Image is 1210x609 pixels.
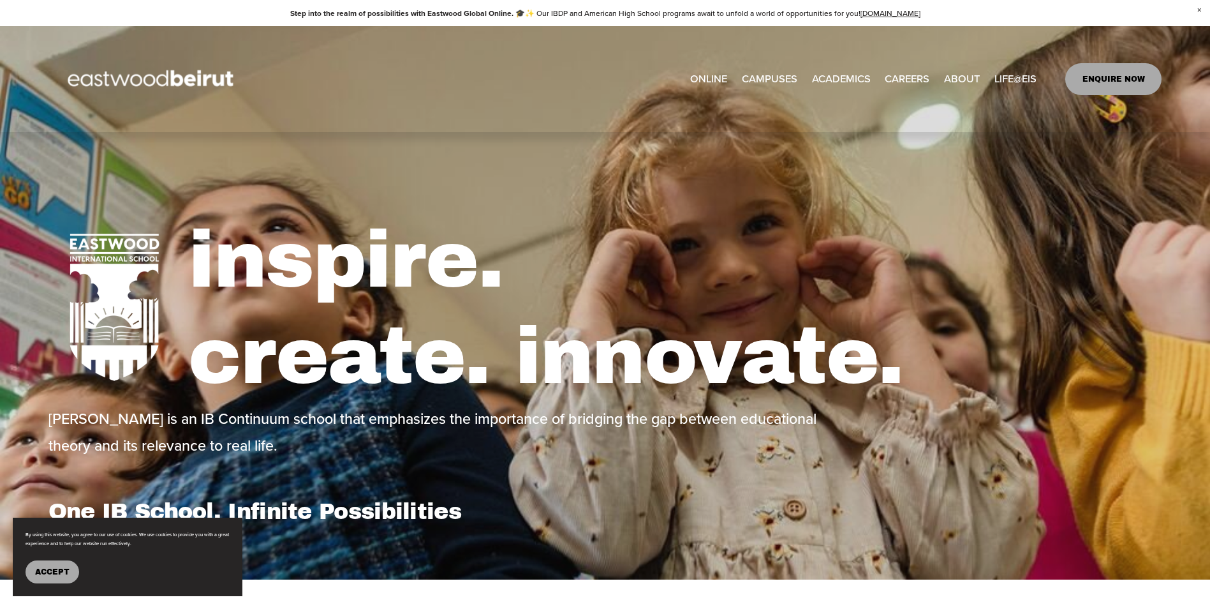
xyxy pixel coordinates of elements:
[742,70,797,89] span: CAMPUSES
[860,8,920,19] a: [DOMAIN_NAME]
[35,568,70,576] span: Accept
[1065,63,1162,95] a: ENQUIRE NOW
[812,70,871,89] span: ACADEMICS
[944,70,980,89] span: ABOUT
[48,405,835,459] p: [PERSON_NAME] is an IB Continuum school that emphasizes the importance of bridging the gap betwee...
[690,68,727,89] a: ONLINE
[13,518,242,596] section: Cookie banner
[994,68,1037,89] a: folder dropdown
[885,68,929,89] a: CAREERS
[188,212,1162,405] h1: inspire. create. innovate.
[944,68,980,89] a: folder dropdown
[994,70,1037,89] span: LIFE@EIS
[48,498,601,525] h1: One IB School, Infinite Possibilities
[48,47,256,112] img: EastwoodIS Global Site
[812,68,871,89] a: folder dropdown
[26,560,79,583] button: Accept
[742,68,797,89] a: folder dropdown
[26,530,230,548] p: By using this website, you agree to our use of cookies. We use cookies to provide you with a grea...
